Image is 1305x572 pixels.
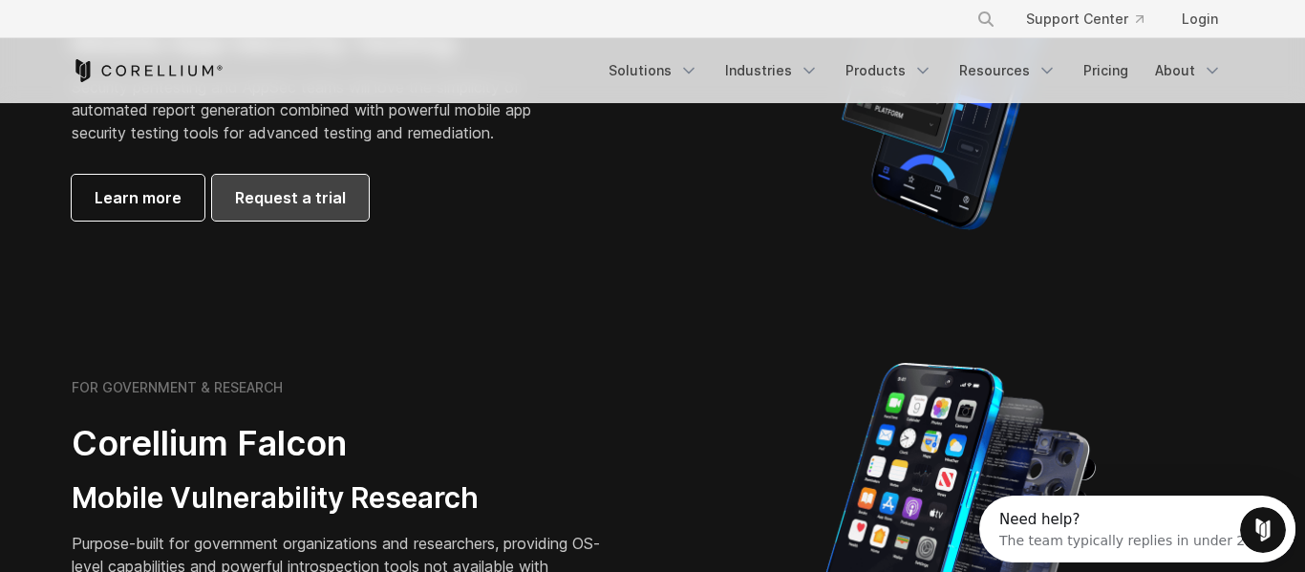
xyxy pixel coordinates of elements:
[72,75,561,144] p: Security pentesting and AppSec teams will love the simplicity of automated report generation comb...
[72,379,283,396] h6: FOR GOVERNMENT & RESEARCH
[95,186,182,209] span: Learn more
[969,2,1003,36] button: Search
[714,53,830,88] a: Industries
[1011,2,1159,36] a: Support Center
[8,8,331,60] div: Open Intercom Messenger
[953,2,1233,36] div: Navigation Menu
[72,480,607,517] h3: Mobile Vulnerability Research
[1072,53,1140,88] a: Pricing
[597,53,1233,88] div: Navigation Menu
[72,422,607,465] h2: Corellium Falcon
[235,186,346,209] span: Request a trial
[1240,507,1286,553] iframe: Intercom live chat
[72,175,204,221] a: Learn more
[834,53,944,88] a: Products
[212,175,369,221] a: Request a trial
[1166,2,1233,36] a: Login
[20,32,274,52] div: The team typically replies in under 2h
[597,53,710,88] a: Solutions
[20,16,274,32] div: Need help?
[72,59,224,82] a: Corellium Home
[1144,53,1233,88] a: About
[948,53,1068,88] a: Resources
[979,496,1295,562] iframe: Intercom live chat discovery launcher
